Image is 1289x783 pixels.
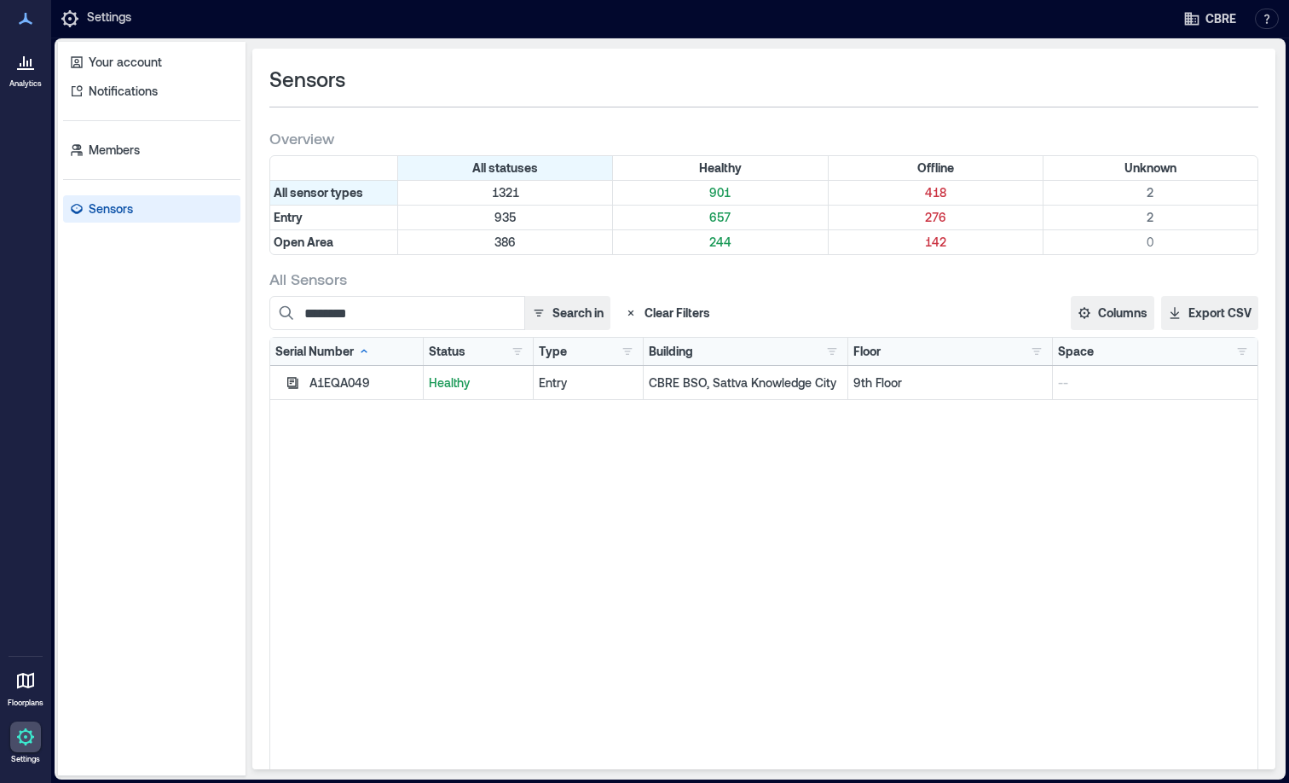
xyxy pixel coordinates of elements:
[1205,10,1236,27] span: CBRE
[1043,206,1257,229] div: Filter by Type: Entry & Status: Unknown
[11,754,40,764] p: Settings
[89,54,162,71] p: Your account
[63,136,240,164] a: Members
[832,209,1039,226] p: 276
[539,343,567,360] div: Type
[616,234,824,251] p: 244
[429,374,528,391] p: Healthy
[1043,156,1257,180] div: Filter by Status: Unknown
[613,230,828,254] div: Filter by Type: Open Area & Status: Healthy
[269,128,334,148] span: Overview
[4,41,47,94] a: Analytics
[616,184,824,201] p: 901
[524,296,610,330] button: Search in
[402,234,609,251] p: 386
[270,230,398,254] div: Filter by Type: Open Area
[398,156,613,180] div: All statuses
[1178,5,1241,32] button: CBRE
[63,195,240,223] a: Sensors
[269,269,347,289] span: All Sensors
[829,230,1043,254] div: Filter by Type: Open Area & Status: Offline
[1047,234,1254,251] p: 0
[1043,230,1257,254] div: Filter by Type: Open Area & Status: Unknown (0 sensors)
[613,206,828,229] div: Filter by Type: Entry & Status: Healthy
[429,343,465,360] div: Status
[832,184,1039,201] p: 418
[275,343,371,360] div: Serial Number
[87,9,131,29] p: Settings
[1047,209,1254,226] p: 2
[1047,184,1254,201] p: 2
[539,374,638,391] div: Entry
[63,78,240,105] a: Notifications
[616,209,824,226] p: 657
[853,374,1047,391] p: 9th Floor
[89,83,158,100] p: Notifications
[1058,343,1094,360] div: Space
[309,374,418,391] div: A1EQA049
[1071,296,1154,330] button: Columns
[270,206,398,229] div: Filter by Type: Entry
[829,156,1043,180] div: Filter by Status: Offline
[829,206,1043,229] div: Filter by Type: Entry & Status: Offline
[853,343,881,360] div: Floor
[402,209,609,226] p: 935
[617,296,717,330] button: Clear Filters
[613,156,828,180] div: Filter by Status: Healthy
[832,234,1039,251] p: 142
[63,49,240,76] a: Your account
[9,78,42,89] p: Analytics
[89,200,133,217] p: Sensors
[3,660,49,713] a: Floorplans
[1058,374,1252,391] p: --
[5,716,46,769] a: Settings
[402,184,609,201] p: 1321
[269,66,345,93] span: Sensors
[270,181,398,205] div: All sensor types
[8,698,43,708] p: Floorplans
[649,374,842,391] p: CBRE BSO, Sattva Knowledge City
[649,343,693,360] div: Building
[89,142,140,159] p: Members
[1161,296,1258,330] button: Export CSV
